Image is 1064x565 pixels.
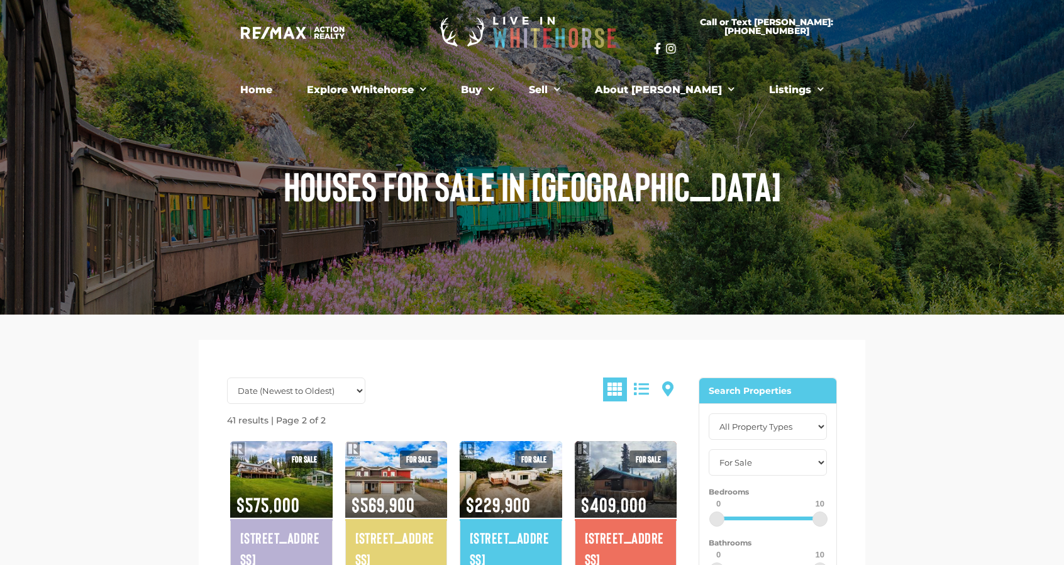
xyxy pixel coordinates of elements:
[669,18,864,35] span: Call or Text [PERSON_NAME]: [PHONE_NUMBER]
[452,77,504,103] a: Buy
[815,500,824,508] div: 10
[285,450,323,468] span: For sale
[345,476,448,518] span: $569,900
[815,551,824,559] div: 10
[231,77,282,103] a: Home
[716,551,721,559] div: 0
[400,450,438,468] span: For sale
[227,415,326,426] strong: 41 results | Page 2 of 2
[709,487,749,496] small: Bedrooms
[709,385,791,396] strong: Search Properties
[585,77,744,103] a: About [PERSON_NAME]
[709,538,751,547] small: Bathrooms
[716,500,721,508] div: 0
[460,476,562,518] span: $229,900
[230,476,333,518] span: $575,000
[515,450,553,468] span: For sale
[297,77,436,103] a: Explore Whitehorse
[575,476,677,518] span: $409,000
[760,77,833,103] a: Listings
[262,165,802,206] h1: HOUSES FOR SALE IN [GEOGRAPHIC_DATA]
[654,10,879,43] a: Call or Text [PERSON_NAME]: [PHONE_NUMBER]
[519,77,570,103] a: Sell
[629,450,667,468] span: For sale
[186,77,878,103] nav: Menu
